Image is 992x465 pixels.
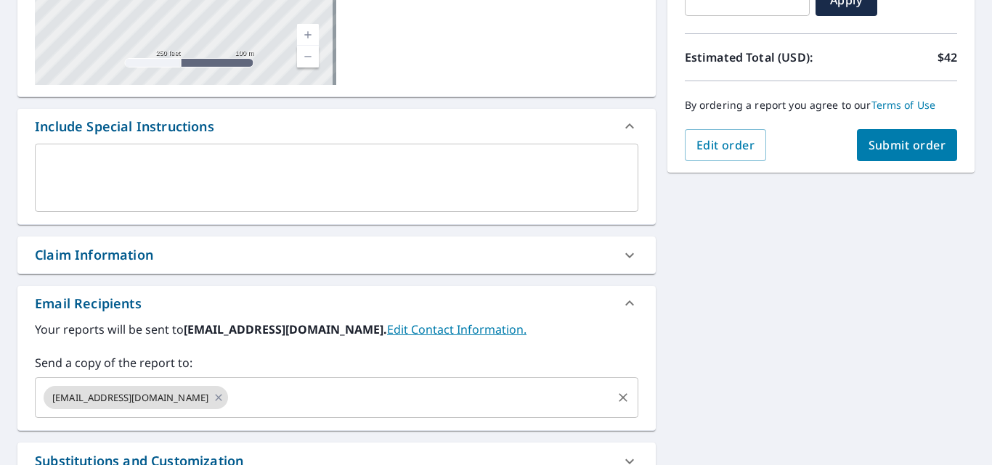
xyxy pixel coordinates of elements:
[35,354,638,371] label: Send a copy of the report to:
[17,236,656,273] div: Claim Information
[35,117,214,136] div: Include Special Instructions
[35,321,638,338] label: Your reports will be sent to
[44,391,217,405] span: [EMAIL_ADDRESS][DOMAIN_NAME]
[869,137,946,153] span: Submit order
[297,46,319,67] a: Current Level 17, Zoom Out
[297,24,319,46] a: Current Level 17, Zoom In
[35,294,142,313] div: Email Recipients
[44,386,228,409] div: [EMAIL_ADDRESS][DOMAIN_NAME]
[613,387,633,408] button: Clear
[685,99,957,112] p: By ordering a report you agree to our
[857,129,958,161] button: Submit order
[387,321,527,337] a: EditContactInfo
[17,286,656,321] div: Email Recipients
[184,321,387,337] b: [EMAIL_ADDRESS][DOMAIN_NAME].
[938,49,957,66] p: $42
[871,98,936,112] a: Terms of Use
[685,49,821,66] p: Estimated Total (USD):
[696,137,755,153] span: Edit order
[685,129,767,161] button: Edit order
[17,109,656,144] div: Include Special Instructions
[35,245,153,265] div: Claim Information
